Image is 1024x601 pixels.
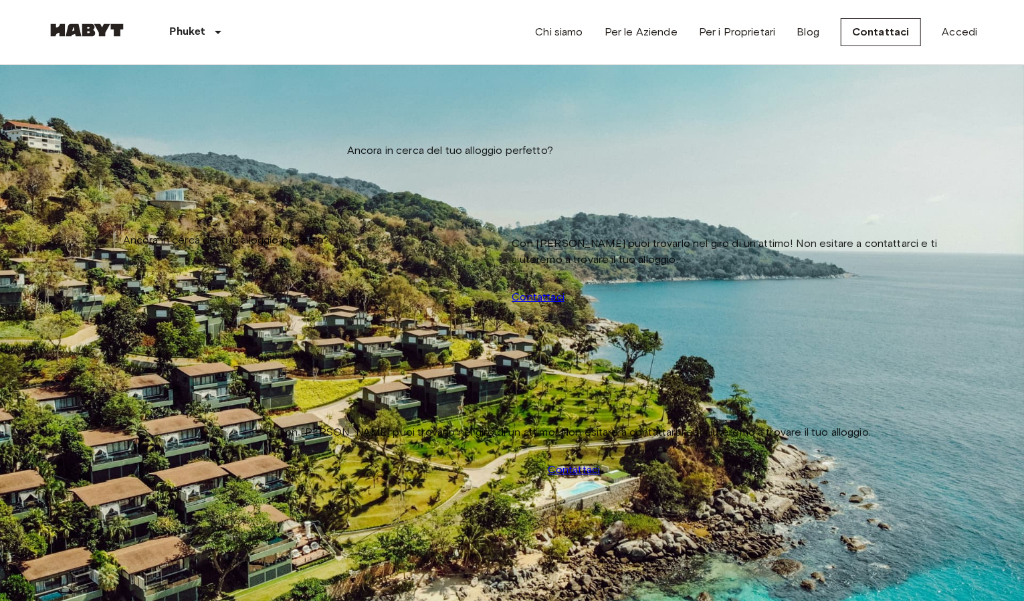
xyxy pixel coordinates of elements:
span: Ancora in cerca del tuo alloggio perfetto? [347,143,553,159]
p: Phuket [170,24,205,40]
a: Contattaci [841,18,921,46]
a: Per i Proprietari [699,24,776,40]
a: Per le Aziende [605,24,678,40]
a: Contattaci [548,462,601,478]
img: Habyt [47,23,127,37]
a: Blog [797,24,819,40]
a: Accedi [942,24,978,40]
a: Chi siamo [535,24,583,40]
span: Con [PERSON_NAME] puoi trovarlo nel giro di un attimo! Non esitare a contattarci e ti aiuteremo a... [277,424,871,440]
